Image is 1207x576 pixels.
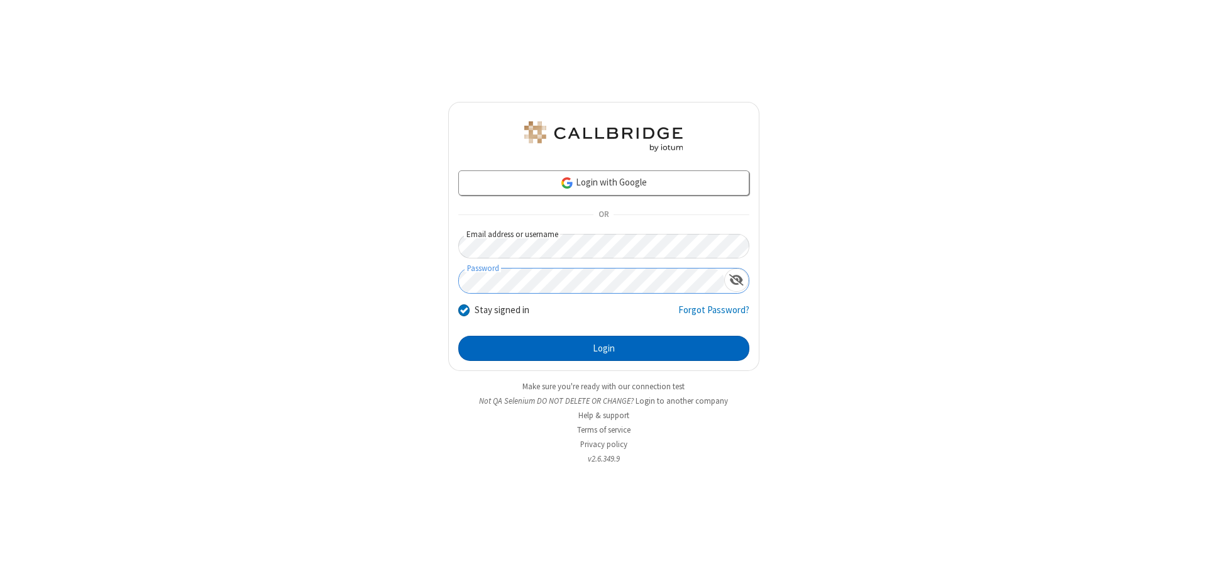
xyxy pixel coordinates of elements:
iframe: Chat [1176,543,1198,567]
a: Terms of service [577,424,631,435]
input: Password [459,269,724,293]
button: Login to another company [636,395,728,407]
img: QA Selenium DO NOT DELETE OR CHANGE [522,121,685,152]
a: Forgot Password? [678,303,749,327]
li: Not QA Selenium DO NOT DELETE OR CHANGE? [448,395,759,407]
li: v2.6.349.9 [448,453,759,465]
div: Show password [724,269,749,292]
a: Help & support [578,410,629,421]
label: Stay signed in [475,303,529,318]
span: OR [593,206,614,224]
img: google-icon.png [560,176,574,190]
a: Make sure you're ready with our connection test [522,381,685,392]
button: Login [458,336,749,361]
a: Privacy policy [580,439,627,450]
input: Email address or username [458,234,749,258]
a: Login with Google [458,170,749,196]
